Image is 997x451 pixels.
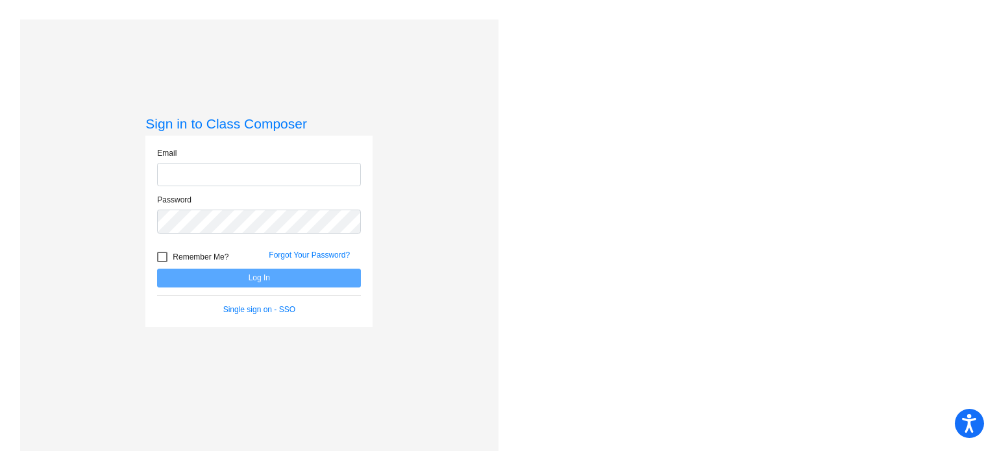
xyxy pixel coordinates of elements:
[157,194,191,206] label: Password
[269,250,350,260] a: Forgot Your Password?
[173,249,228,265] span: Remember Me?
[157,269,361,287] button: Log In
[223,305,295,314] a: Single sign on - SSO
[145,116,373,132] h3: Sign in to Class Composer
[157,147,177,159] label: Email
